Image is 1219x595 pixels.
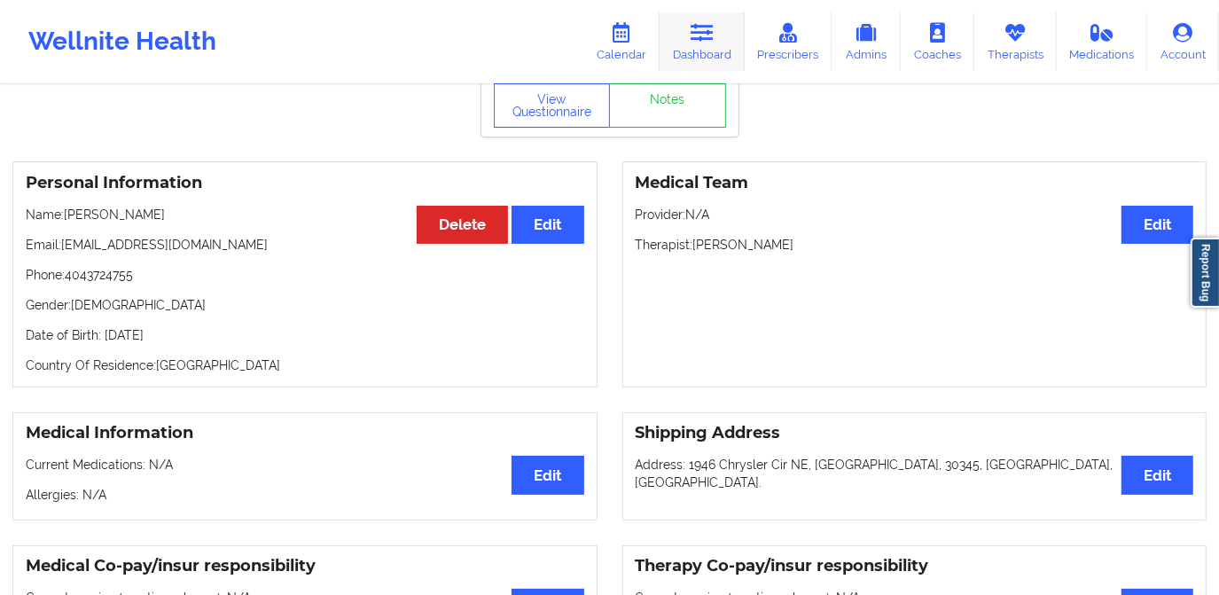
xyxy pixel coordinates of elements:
[26,266,584,284] p: Phone: 4043724755
[609,83,726,128] a: Notes
[494,83,611,128] button: View Questionnaire
[512,206,583,244] button: Edit
[26,456,584,474] p: Current Medications: N/A
[1121,456,1193,494] button: Edit
[583,12,660,71] a: Calendar
[660,12,745,71] a: Dashboard
[974,12,1057,71] a: Therapists
[26,206,584,223] p: Name: [PERSON_NAME]
[1191,238,1219,308] a: Report Bug
[26,326,584,344] p: Date of Birth: [DATE]
[26,423,584,443] h3: Medical Information
[636,456,1194,491] p: Address: 1946 Chrysler Cir NE, [GEOGRAPHIC_DATA], 30345, [GEOGRAPHIC_DATA], [GEOGRAPHIC_DATA].
[832,12,901,71] a: Admins
[1057,12,1148,71] a: Medications
[26,296,584,314] p: Gender: [DEMOGRAPHIC_DATA]
[26,236,584,254] p: Email: [EMAIL_ADDRESS][DOMAIN_NAME]
[636,236,1194,254] p: Therapist: [PERSON_NAME]
[1147,12,1219,71] a: Account
[636,556,1194,576] h3: Therapy Co-pay/insur responsibility
[26,356,584,374] p: Country Of Residence: [GEOGRAPHIC_DATA]
[417,206,508,244] button: Delete
[636,206,1194,223] p: Provider: N/A
[901,12,974,71] a: Coaches
[745,12,832,71] a: Prescribers
[636,423,1194,443] h3: Shipping Address
[512,456,583,494] button: Edit
[1121,206,1193,244] button: Edit
[26,556,584,576] h3: Medical Co-pay/insur responsibility
[26,486,584,504] p: Allergies: N/A
[26,173,584,193] h3: Personal Information
[636,173,1194,193] h3: Medical Team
